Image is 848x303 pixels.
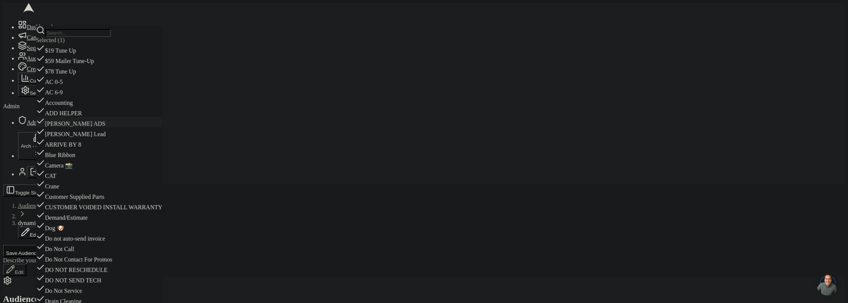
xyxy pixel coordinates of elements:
button: Toggle Sidebar [3,184,51,197]
button: Customer Analysis [18,72,83,85]
span: Describe your audience [3,257,59,263]
a: Admin tools [18,119,57,126]
a: Dashboard [18,24,53,30]
span: Audiences [27,55,52,62]
div: CUSTOMER VOIDED INSTALL WARRANTY [36,200,163,211]
div: $19 Tune Up [36,44,163,54]
a: Campaigns [18,34,54,41]
span: Edit [15,269,23,275]
span: Customer Analysis [30,78,71,84]
div: ADD HELPER [36,106,163,117]
span: Campaigns [27,34,54,41]
span: Toggle Sidebar [15,190,48,196]
div: Admin [3,103,845,110]
span: Sequences [27,45,52,51]
span: Edit [30,232,38,238]
div: Accounting [36,96,163,106]
button: Arch - elevated [18,132,57,160]
button: Edit [3,264,26,276]
div: Crane [36,179,163,190]
div: Camera 📸 [36,159,163,169]
span: Creatives [27,66,49,72]
div: Do Not Call [36,242,163,253]
a: Open chat [817,273,839,296]
div: Customer Supplied Parts [36,190,163,200]
div: [PERSON_NAME] ADS [36,117,163,127]
button: Log out [27,166,42,178]
div: ARRIVE BY 8 [36,138,163,148]
div: $59 Mailer Tune-Up [36,54,163,65]
div: Blue Ribbon [36,148,163,159]
button: Save Audience [3,245,51,257]
div: Do Not Contact For Promos [36,253,163,263]
span: Settings [30,90,48,96]
span: dynamic [18,220,38,226]
div: Do Not Service [36,284,163,294]
button: Settings [18,85,60,97]
div: CAT [36,169,163,179]
div: $78 Tune Up [36,65,163,75]
div: [PERSON_NAME] Lead [36,127,163,138]
a: Audiences [18,203,43,209]
a: Creatives [18,66,49,72]
span: Admin tools [27,119,57,126]
input: Search... [45,29,111,37]
div: Selected ( 1 ) [36,37,163,44]
div: AC 0-5 [36,75,163,85]
button: Edit [18,227,41,239]
div: AC 6-9 [36,85,163,96]
a: Sequences [18,45,52,51]
div: Demand/Estimate [36,211,163,221]
a: Audiences [18,55,52,62]
div: DO NOT SEND TECH [36,274,163,284]
span: Dashboard [27,24,53,30]
div: Do not auto-send invoice [36,232,163,242]
span: Arch - elevated [21,143,54,149]
div: DO NOT RESCHEDULE [36,263,163,274]
nav: breadcrumb [3,203,845,239]
div: Dog 🐶 [36,221,163,232]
